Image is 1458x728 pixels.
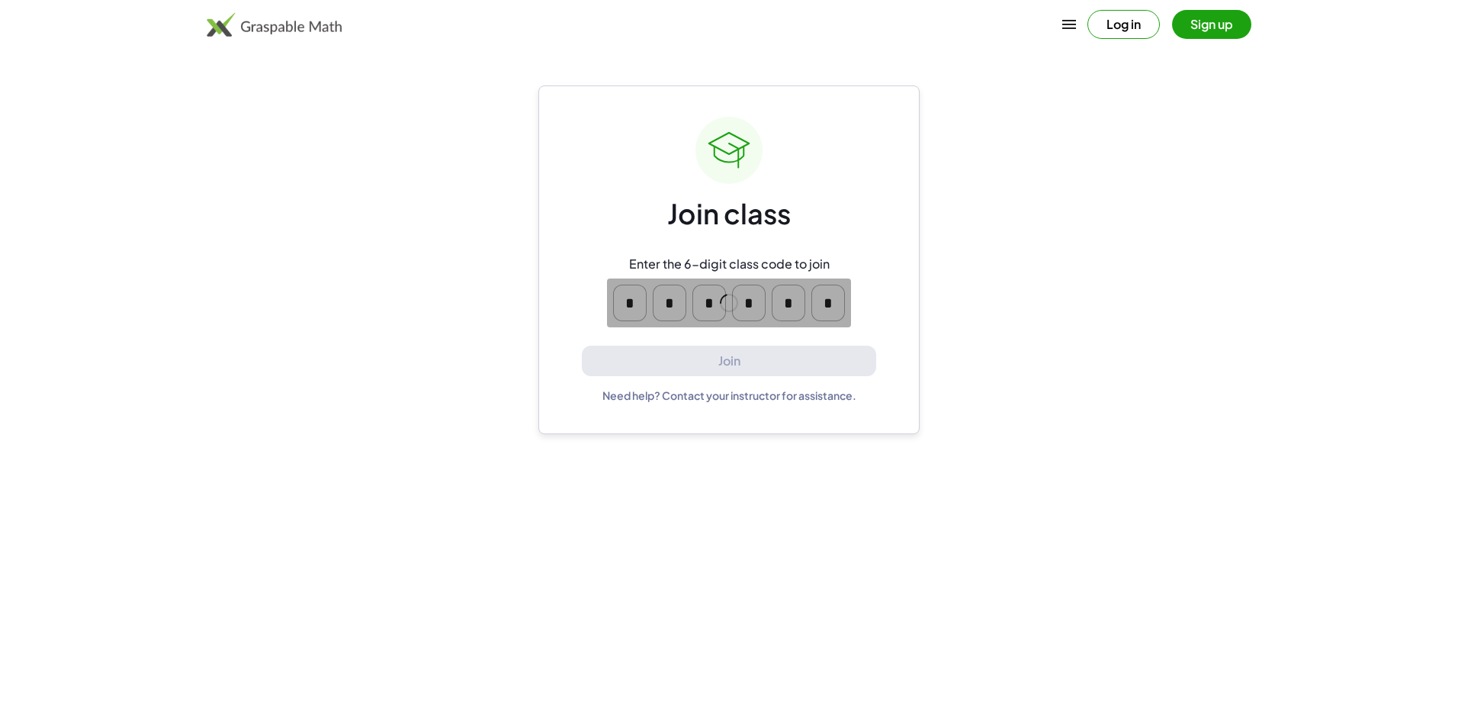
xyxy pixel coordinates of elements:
button: Join [582,346,876,377]
button: Log in [1087,10,1160,39]
div: Need help? Contact your instructor for assistance. [602,388,856,402]
div: Enter the 6-digit class code to join [629,256,830,272]
div: Join class [667,196,791,232]
button: Sign up [1172,10,1251,39]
